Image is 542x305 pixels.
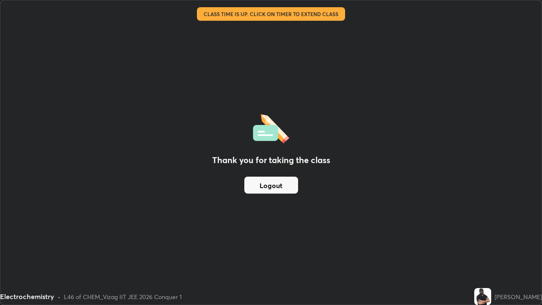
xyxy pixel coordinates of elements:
img: offlineFeedback.1438e8b3.svg [253,111,289,144]
div: • [58,292,61,301]
div: L46 of CHEM_Vizag IIT JEE 2026 Conquer 1 [64,292,182,301]
div: [PERSON_NAME] [495,292,542,301]
img: 6f00147d3da648e0a4435eefe47959d5.jpg [474,288,491,305]
button: Logout [244,177,298,194]
h2: Thank you for taking the class [212,154,330,166]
